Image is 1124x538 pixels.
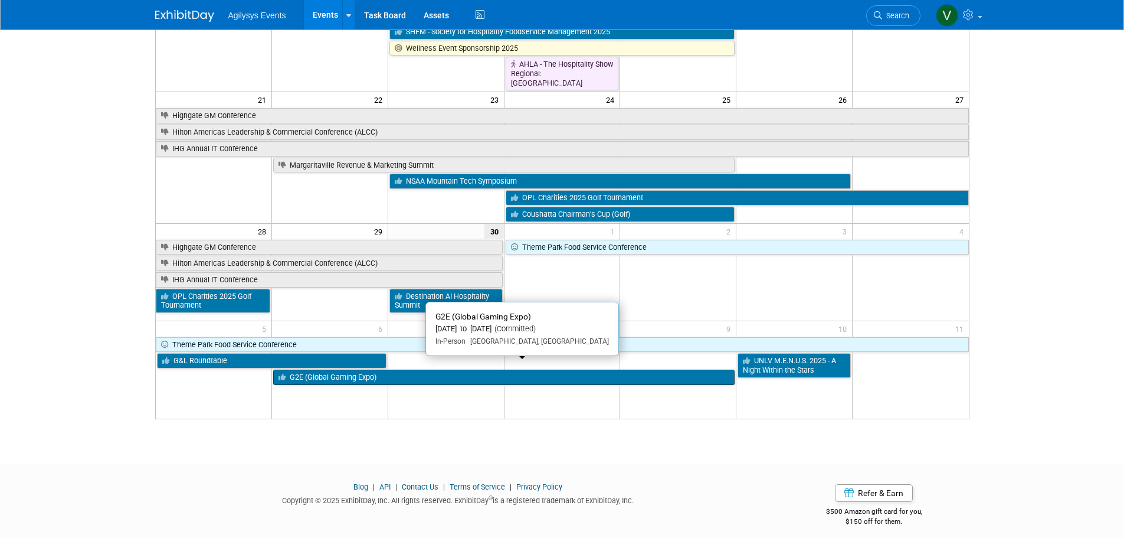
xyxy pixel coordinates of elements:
div: $500 Amazon gift card for you, [779,499,969,526]
a: Theme Park Food Service Conference [156,337,969,353]
a: SHFM - Society for Hospitality Foodservice Management 2025 [389,24,735,40]
span: Agilysys Events [228,11,286,20]
img: Vaitiare Munoz [936,4,958,27]
span: 5 [261,321,271,336]
div: Copyright © 2025 ExhibitDay, Inc. All rights reserved. ExhibitDay is a registered trademark of Ex... [155,493,762,506]
a: Coushatta Chairman’s Cup (Golf) [506,207,735,222]
span: 27 [954,92,969,107]
span: | [392,482,400,491]
span: 28 [257,224,271,239]
div: [DATE] to [DATE] [435,324,609,334]
a: Privacy Policy [516,482,562,491]
span: 25 [721,92,736,107]
div: $150 off for them. [779,517,969,527]
a: Highgate GM Conference [156,240,503,255]
span: | [507,482,515,491]
a: Hilton Americas Leadership & Commercial Conference (ALCC) [156,125,969,140]
span: [GEOGRAPHIC_DATA], [GEOGRAPHIC_DATA] [466,337,609,345]
a: Search [866,5,920,26]
a: Hilton Americas Leadership & Commercial Conference (ALCC) [156,256,503,271]
a: Highgate GM Conference [156,108,969,123]
a: Theme Park Food Service Conference [506,240,969,255]
a: Wellness Event Sponsorship 2025 [389,41,735,56]
span: | [370,482,378,491]
span: 9 [725,321,736,336]
a: Destination AI Hospitality Summit [389,289,503,313]
span: 23 [489,92,504,107]
a: UNLV M.E.N.U.S. 2025 - A Night Within the Stars [738,353,851,377]
span: (Committed) [491,324,536,333]
a: OPL Charities 2025 Golf Tournament [156,289,270,313]
span: Search [882,11,909,20]
span: 4 [958,224,969,239]
sup: ® [489,495,493,501]
span: 30 [484,224,504,239]
a: Contact Us [402,482,438,491]
span: 26 [837,92,852,107]
a: Terms of Service [450,482,505,491]
span: 22 [373,92,388,107]
a: IHG Annual IT Conference [156,272,503,288]
span: G2E (Global Gaming Expo) [435,312,531,321]
span: 24 [605,92,620,107]
span: 29 [373,224,388,239]
a: G2E (Global Gaming Expo) [273,370,735,385]
a: OPL Charities 2025 Golf Tournament [506,190,969,206]
img: ExhibitDay [155,10,214,22]
span: 3 [841,224,852,239]
a: AHLA - The Hospitality Show Regional: [GEOGRAPHIC_DATA] [506,57,619,90]
a: G&L Roundtable [157,353,386,369]
span: 10 [837,321,852,336]
span: 11 [954,321,969,336]
span: 1 [609,224,620,239]
a: Refer & Earn [835,484,913,502]
a: NSAA Mountain Tech Symposium [389,174,851,189]
a: Blog [353,482,368,491]
span: In-Person [435,337,466,345]
span: 21 [257,92,271,107]
a: API [379,482,391,491]
span: | [440,482,448,491]
a: IHG Annual IT Conference [156,141,969,156]
span: 2 [725,224,736,239]
a: Margaritaville Revenue & Marketing Summit [273,158,735,173]
span: 6 [377,321,388,336]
